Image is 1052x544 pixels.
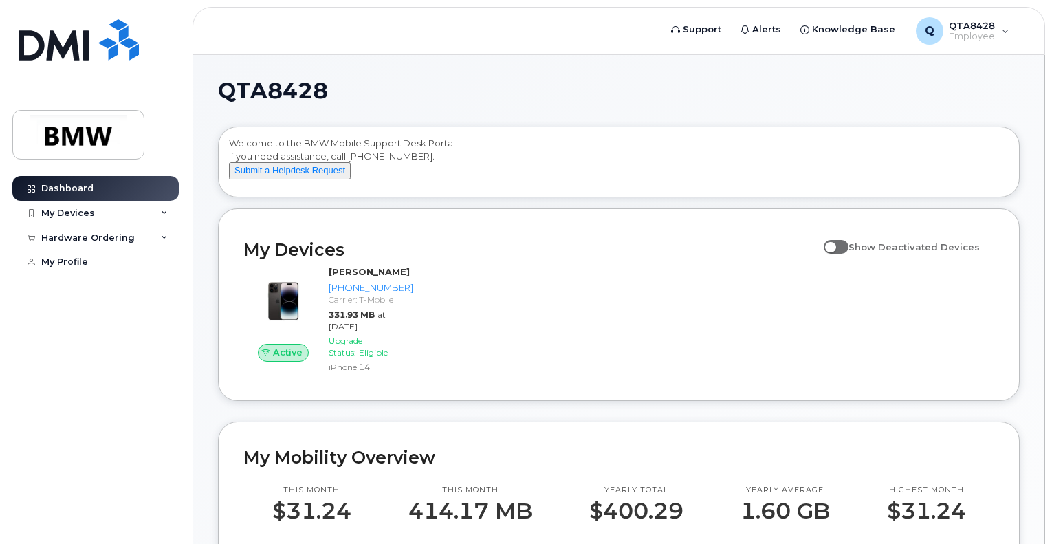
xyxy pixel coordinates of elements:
[887,485,966,496] p: Highest month
[741,499,830,523] p: 1.60 GB
[589,499,683,523] p: $400.29
[408,485,532,496] p: This month
[272,485,351,496] p: This month
[229,164,351,175] a: Submit a Helpdesk Request
[229,162,351,179] button: Submit a Helpdesk Request
[273,346,303,359] span: Active
[243,239,817,260] h2: My Devices
[329,361,413,373] div: iPhone 14
[848,241,980,252] span: Show Deactivated Devices
[887,499,966,523] p: $31.24
[992,484,1042,534] iframe: Messenger Launcher
[329,294,413,305] div: Carrier: T-Mobile
[329,336,362,358] span: Upgrade Status:
[329,309,375,320] span: 331.93 MB
[589,485,683,496] p: Yearly total
[243,447,994,468] h2: My Mobility Overview
[254,272,312,330] img: image20231002-3703462-njx0qo.jpeg
[408,499,532,523] p: 414.17 MB
[329,281,413,294] div: [PHONE_NUMBER]
[272,499,351,523] p: $31.24
[229,137,1009,192] div: Welcome to the BMW Mobile Support Desk Portal If you need assistance, call [PHONE_NUMBER].
[218,80,328,101] span: QTA8428
[741,485,830,496] p: Yearly average
[329,266,410,277] strong: [PERSON_NAME]
[243,265,419,376] a: Active[PERSON_NAME][PHONE_NUMBER]Carrier: T-Mobile331.93 MBat [DATE]Upgrade Status:EligibleiPhone 14
[359,347,388,358] span: Eligible
[329,309,386,331] span: at [DATE]
[824,234,835,245] input: Show Deactivated Devices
